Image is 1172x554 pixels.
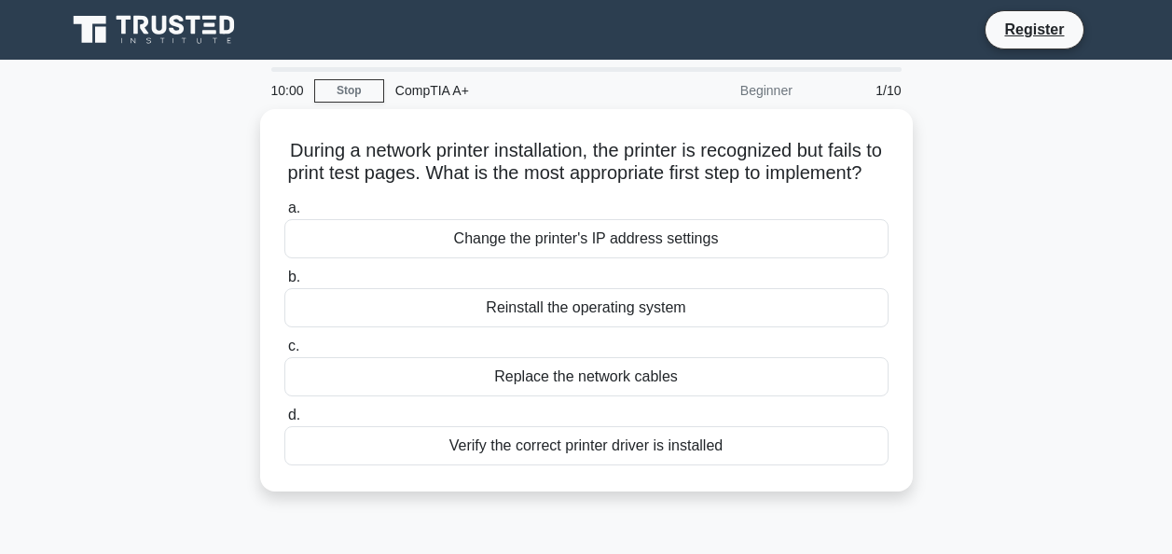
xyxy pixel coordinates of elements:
a: Stop [314,79,384,103]
div: Beginner [641,72,804,109]
span: b. [288,269,300,284]
span: a. [288,200,300,215]
div: Replace the network cables [284,357,889,396]
div: Change the printer's IP address settings [284,219,889,258]
div: Verify the correct printer driver is installed [284,426,889,465]
div: 10:00 [260,72,314,109]
div: CompTIA A+ [384,72,641,109]
div: Reinstall the operating system [284,288,889,327]
span: c. [288,338,299,353]
div: 1/10 [804,72,913,109]
span: d. [288,407,300,422]
h5: During a network printer installation, the printer is recognized but fails to print test pages. W... [283,139,890,186]
a: Register [993,18,1075,41]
